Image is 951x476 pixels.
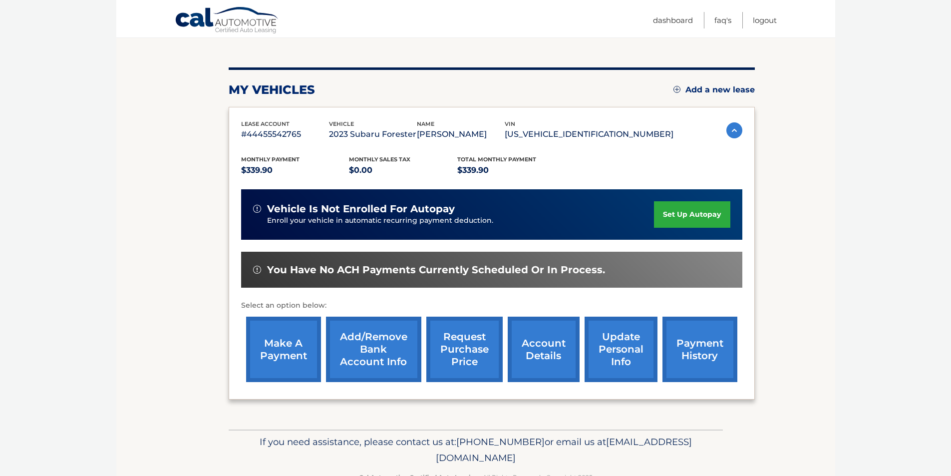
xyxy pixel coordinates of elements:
[456,436,545,448] span: [PHONE_NUMBER]
[417,120,434,127] span: name
[653,12,693,28] a: Dashboard
[673,85,755,95] a: Add a new lease
[417,127,505,141] p: [PERSON_NAME]
[457,163,566,177] p: $339.90
[326,317,421,382] a: Add/Remove bank account info
[505,120,515,127] span: vin
[673,86,680,93] img: add.svg
[726,122,742,138] img: accordion-active.svg
[241,156,300,163] span: Monthly Payment
[349,156,410,163] span: Monthly sales Tax
[585,317,657,382] a: update personal info
[267,215,654,226] p: Enroll your vehicle in automatic recurring payment deduction.
[508,317,580,382] a: account details
[436,436,692,464] span: [EMAIL_ADDRESS][DOMAIN_NAME]
[714,12,731,28] a: FAQ's
[253,205,261,213] img: alert-white.svg
[267,203,455,215] span: vehicle is not enrolled for autopay
[246,317,321,382] a: make a payment
[662,317,737,382] a: payment history
[349,163,457,177] p: $0.00
[457,156,536,163] span: Total Monthly Payment
[235,434,716,466] p: If you need assistance, please contact us at: or email us at
[753,12,777,28] a: Logout
[267,264,605,276] span: You have no ACH payments currently scheduled or in process.
[241,127,329,141] p: #44455542765
[329,127,417,141] p: 2023 Subaru Forester
[241,163,349,177] p: $339.90
[241,300,742,312] p: Select an option below:
[426,317,503,382] a: request purchase price
[253,266,261,274] img: alert-white.svg
[229,82,315,97] h2: my vehicles
[241,120,290,127] span: lease account
[654,201,730,228] a: set up autopay
[329,120,354,127] span: vehicle
[505,127,673,141] p: [US_VEHICLE_IDENTIFICATION_NUMBER]
[175,6,280,35] a: Cal Automotive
